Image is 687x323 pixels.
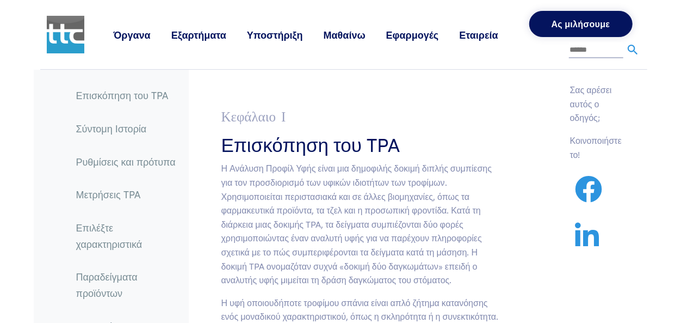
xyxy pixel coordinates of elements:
font: Εταιρεία [459,28,498,41]
font: Εφαρμογές [386,28,439,41]
font: Σας αρέσει αυτός ο οδηγός; [570,83,612,123]
font: Επιλέξτε χαρακτηριστικά [76,221,143,251]
a: Μετρήσεις TPA [67,182,189,207]
a: Εταιρεία [459,28,518,41]
font: Σύντομη Ιστορία [76,121,147,135]
font: Ρυθμίσεις και πρότυπα [76,155,176,168]
font: Εξαρτήματα [171,28,226,41]
a: Μαθαίνω [324,28,386,41]
button: Ας μιλήσουμε [529,11,633,37]
a: Επισκόπηση του TPA [67,83,189,108]
font: Όργανα [114,28,151,41]
font: Μετρήσεις TPA [76,187,140,201]
font: Παραδείγματα προϊόντων [76,270,138,300]
font: Υποστήριξη [247,28,303,41]
a: Επιλέξτε χαρακτηριστικά [67,215,189,256]
font: Κοινοποιήστε το! [570,134,622,160]
font: Κεφάλαιο Ι [221,108,286,127]
font: Επισκόπηση του TPA [221,130,400,157]
a: Σύντομη Ιστορία [67,116,189,141]
a: Εξαρτήματα [171,28,247,41]
a: Κοινοποίηση στο LinkedIn [570,235,605,249]
font: Μαθαίνω [324,28,366,41]
a: Υποστήριξη [247,28,324,41]
a: Παραδείγματα προϊόντων [67,264,189,305]
img: ttc_logo_1x1_v1.0.png [47,16,84,53]
a: Ρυθμίσεις και πρότυπα [67,149,189,174]
font: Η Ανάλυση Προφίλ Υφής είναι μια δημοφιλής δοκιμή διπλής συμπίεσης για τον προσδιορισμό των υφικών... [221,162,492,285]
font: Ας μιλήσουμε [552,17,610,29]
a: Εφαρμογές [386,28,460,41]
a: Όργανα [114,28,171,41]
font: Επισκόπηση του TPA [76,88,168,102]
